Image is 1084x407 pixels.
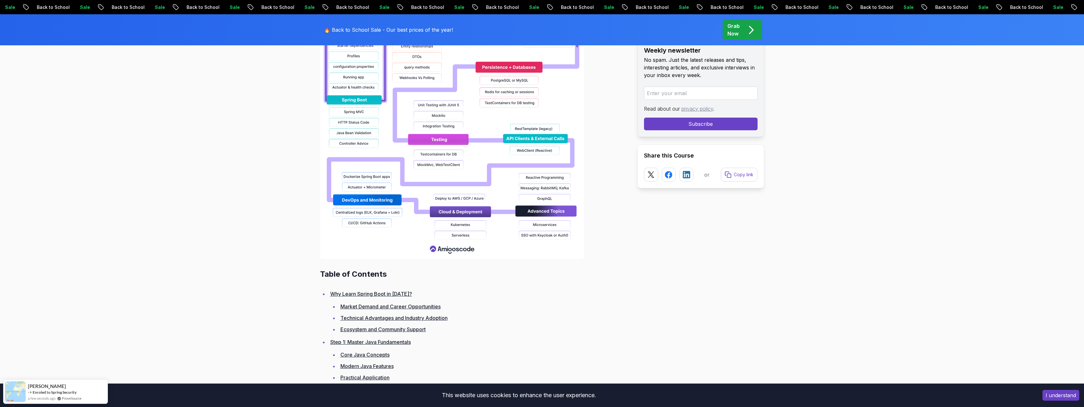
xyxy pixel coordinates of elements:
a: Step 1: Master Java Fundamentals [330,339,411,345]
p: Sale [813,4,834,10]
p: Sale [888,4,909,10]
a: Ecosystem and Community Support [340,326,426,333]
h2: Weekly newsletter [644,46,758,55]
p: Sale [963,4,983,10]
p: Sale [1038,4,1058,10]
div: This website uses cookies to enhance the user experience. [5,388,1033,402]
span: [PERSON_NAME] [28,384,66,389]
a: Core Java Concepts [340,352,390,358]
p: Back to School [321,4,364,10]
p: Back to School [96,4,140,10]
p: Back to School [920,4,963,10]
p: Sale [439,4,459,10]
p: Sale [65,4,85,10]
p: Read about our . [644,105,758,113]
a: Technical Advantages and Industry Adoption [340,315,448,321]
p: Grab Now [727,22,740,37]
a: Market Demand and Career Opportunities [340,303,441,310]
p: Sale [364,4,384,10]
p: Back to School [546,4,589,10]
p: Back to School [396,4,439,10]
h2: Table of Contents [320,269,627,279]
p: Back to School [695,4,739,10]
button: Accept cookies [1042,390,1079,401]
p: Back to School [845,4,888,10]
p: Sale [140,4,160,10]
a: ProveSource [62,396,82,401]
p: Sale [589,4,609,10]
a: privacy policy [681,106,713,112]
p: Sale [289,4,310,10]
p: Sale [514,4,534,10]
p: 🔥 Back to School Sale - Our best prices of the year! [324,26,453,34]
input: Enter your email [644,87,758,100]
p: Back to School [621,4,664,10]
p: Sale [664,4,684,10]
p: Sale [739,4,759,10]
a: Why Learn Spring Boot in [DATE]? [330,291,412,297]
span: -> [28,390,32,395]
a: Enroled to Spring Security [33,390,76,395]
p: Back to School [246,4,289,10]
a: Practical Application [340,374,390,381]
a: Modern Java Features [340,363,394,369]
button: Copy link [721,168,758,182]
p: Back to School [770,4,813,10]
p: Back to School [171,4,214,10]
span: a few seconds ago [28,396,56,401]
p: Sale [214,4,235,10]
p: Back to School [995,4,1038,10]
p: No spam. Just the latest releases and tips, interesting articles, and exclusive interviews in you... [644,56,758,79]
img: provesource social proof notification image [5,381,26,402]
p: Back to School [471,4,514,10]
p: Copy link [734,171,753,178]
h2: Share this Course [644,151,758,160]
p: Back to School [22,4,65,10]
button: Subscribe [644,118,758,130]
p: or [704,171,710,178]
